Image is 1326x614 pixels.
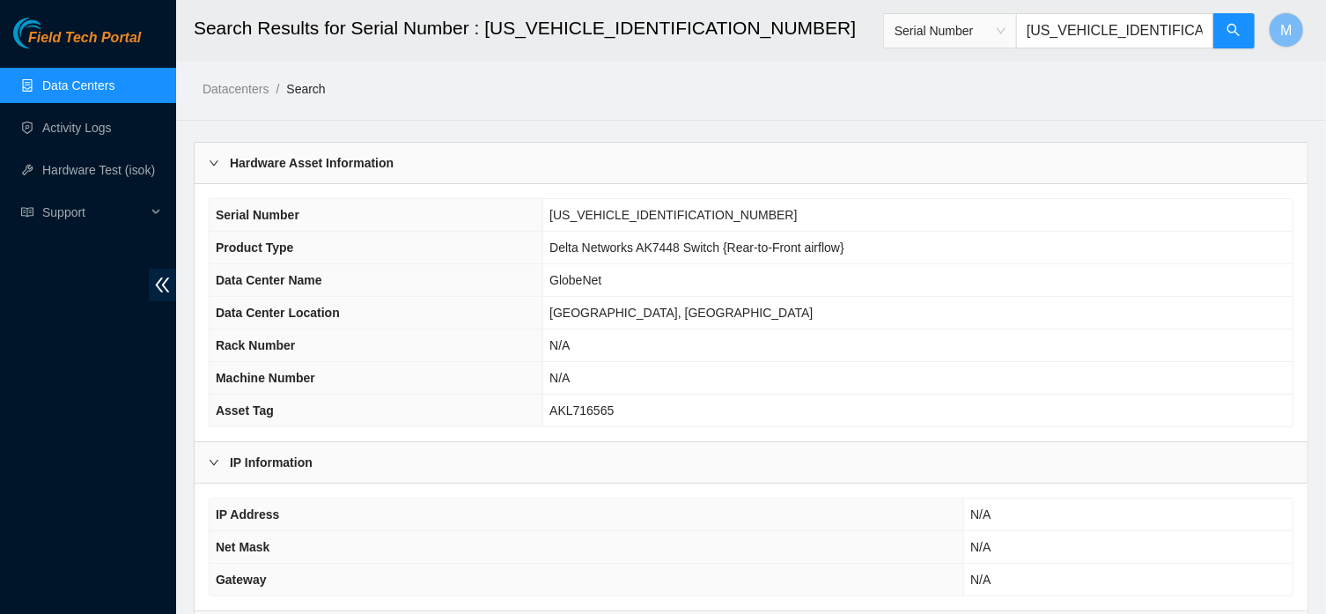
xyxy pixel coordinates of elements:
span: right [209,457,219,468]
a: Hardware Test (isok) [42,163,155,177]
span: AKL716565 [549,403,614,418]
span: Net Mask [216,540,269,554]
span: Machine Number [216,371,315,385]
span: Field Tech Portal [28,30,141,47]
span: [GEOGRAPHIC_DATA], [GEOGRAPHIC_DATA] [549,306,813,320]
span: Delta Networks AK7448 Switch {Rear-to-Front airflow} [549,240,844,255]
a: Akamai TechnologiesField Tech Portal [13,32,141,55]
span: Rack Number [216,338,295,352]
a: Data Centers [42,78,114,92]
span: right [209,158,219,168]
span: Product Type [216,240,293,255]
span: M [1280,19,1292,41]
span: Gateway [216,573,267,587]
span: Data Center Name [216,273,322,287]
span: double-left [149,269,176,301]
b: IP Information [230,453,313,472]
a: Datacenters [203,82,269,96]
input: Enter text here... [1016,13,1213,48]
a: Search [286,82,325,96]
span: Data Center Location [216,306,340,320]
span: read [21,206,33,218]
span: N/A [970,540,991,554]
span: Asset Tag [216,403,274,418]
span: [US_VEHICLE_IDENTIFICATION_NUMBER] [549,208,797,222]
span: N/A [549,338,570,352]
span: N/A [970,507,991,522]
span: N/A [549,371,570,385]
a: Activity Logs [42,121,112,135]
span: Serial Number [895,18,1006,44]
span: search [1227,23,1241,40]
span: Support [42,195,146,230]
span: N/A [970,573,991,587]
span: / [276,82,279,96]
img: Akamai Technologies [13,18,89,48]
b: Hardware Asset Information [230,153,394,173]
button: M [1269,12,1304,48]
div: IP Information [195,442,1308,483]
button: search [1212,13,1255,48]
span: IP Address [216,507,279,522]
div: Hardware Asset Information [195,143,1308,183]
span: Serial Number [216,208,299,222]
span: GlobeNet [549,273,601,287]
